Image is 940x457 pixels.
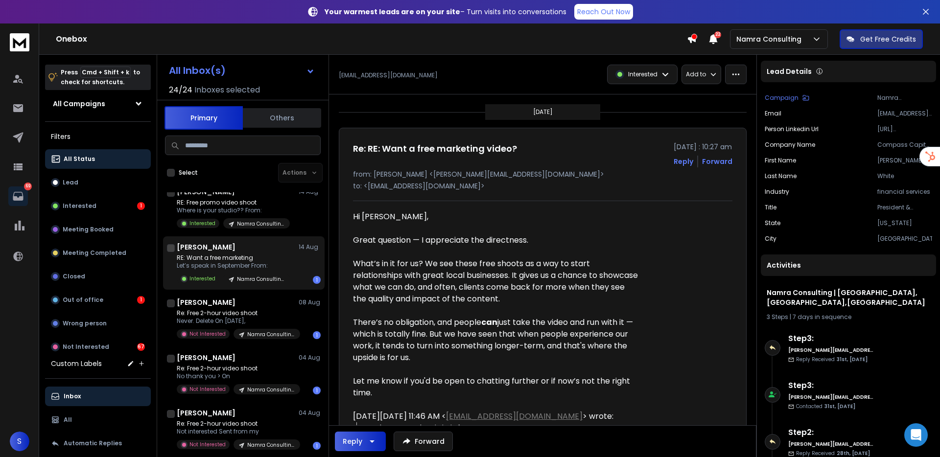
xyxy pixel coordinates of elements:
[177,372,294,380] p: No thank you > On
[45,220,151,239] button: Meeting Booked
[63,226,114,233] p: Meeting Booked
[877,172,932,180] p: White
[177,309,294,317] p: Re: Free 2-hour video shoot
[628,70,658,78] p: Interested
[63,343,109,351] p: Not Interested
[177,297,235,307] h1: [PERSON_NAME]
[767,288,930,307] h1: Namra Consulting | [GEOGRAPHIC_DATA],[GEOGRAPHIC_DATA],[GEOGRAPHIC_DATA]
[45,267,151,286] button: Closed
[343,436,362,446] div: Reply
[335,432,386,451] button: Reply
[686,70,706,78] p: Add to
[736,34,805,44] p: Namra Consulting
[877,204,932,211] p: President & Managing Partner
[339,71,438,79] p: [EMAIL_ADDRESS][DOMAIN_NAME]
[64,439,122,447] p: Automatic Replies
[877,157,932,164] p: [PERSON_NAME]
[313,331,321,339] div: 1
[353,258,639,305] div: What’s in it for us? We see these free shoots as a way to start relationships with great local bu...
[177,317,294,325] p: Never. Delete On [DATE],
[189,386,226,393] p: Not Interested
[313,442,321,450] div: 1
[877,188,932,196] p: financial services
[45,314,151,333] button: Wrong person
[64,155,95,163] p: All Status
[767,313,788,321] span: 3 Steps
[765,125,819,133] p: Person Linkedin Url
[353,317,639,364] div: There’s no obligation, and people just take the video and run with it — which is totally fine. Bu...
[788,440,874,448] h6: [PERSON_NAME][EMAIL_ADDRESS][DOMAIN_NAME]
[177,206,290,214] p: Where is your studio?? From:
[877,94,932,102] p: Namra Consulting | [GEOGRAPHIC_DATA],[GEOGRAPHIC_DATA],[GEOGRAPHIC_DATA]
[299,298,321,306] p: 08 Aug
[8,186,28,206] a: 69
[63,202,96,210] p: Interested
[247,441,294,449] p: Namra Consulting | [GEOGRAPHIC_DATA],[GEOGRAPHIC_DATA],[GEOGRAPHIC_DATA]
[877,110,932,117] p: [EMAIL_ADDRESS][DOMAIN_NAME]
[353,234,639,246] div: Great question — I appreciate the directness.
[765,204,776,211] p: Title
[64,416,72,424] p: All
[765,141,815,149] p: Company Name
[53,99,105,109] h1: All Campaigns
[533,108,553,116] p: [DATE]
[45,290,151,310] button: Out of office1
[353,375,639,399] div: Let me know if you'd be open to chatting further or if now’s not the right time.
[51,359,102,368] h3: Custom Labels
[10,432,29,451] button: S
[189,330,226,338] p: Not Interested
[169,66,226,75] h1: All Inbox(s)
[788,380,874,391] h6: Step 3 :
[765,235,776,243] p: City
[299,354,321,362] p: 04 Aug
[877,141,932,149] p: Compass Capital Management
[45,243,151,263] button: Meeting Completed
[189,220,215,227] p: Interested
[574,4,633,20] a: Reach Out Now
[796,403,855,410] p: Contacted
[840,29,923,49] button: Get Free Credits
[761,254,936,276] div: Activities
[765,219,780,227] p: State
[860,34,916,44] p: Get Free Credits
[394,432,453,451] button: Forward
[169,84,192,96] span: 24 / 24
[177,428,294,435] p: Not interested Sent from my
[577,7,630,17] p: Reach Out Now
[45,387,151,406] button: Inbox
[325,7,566,17] p: – Turn visits into conversations
[243,107,321,129] button: Others
[877,125,932,133] p: [URL][DOMAIN_NAME]
[767,313,930,321] div: |
[299,409,321,417] p: 04 Aug
[313,387,321,394] div: 1
[837,450,870,457] span: 28th, [DATE]
[80,67,131,78] span: Cmd + Shift + k
[64,392,81,400] p: Inbox
[177,408,235,418] h1: [PERSON_NAME]
[247,386,294,393] p: Namra Consulting | [GEOGRAPHIC_DATA],[GEOGRAPHIC_DATA],[GEOGRAPHIC_DATA]
[353,211,639,223] div: Hi [PERSON_NAME],
[137,343,145,351] div: 67
[353,142,517,156] h1: Re: RE: Want a free marketing video?
[24,183,32,190] p: 69
[765,172,797,180] p: Last Name
[189,441,226,448] p: Not Interested
[796,356,868,363] p: Reply Received
[353,411,639,422] div: [DATE][DATE] 11:46 AM < > wrote:
[368,422,639,434] div: Be honest. What is in it for you?
[904,423,928,447] div: Open Intercom Messenger
[45,337,151,357] button: Not Interested67
[765,188,789,196] p: Industry
[714,31,721,38] span: 22
[177,242,235,252] h1: [PERSON_NAME]
[481,317,497,328] strong: can
[161,61,323,80] button: All Inbox(s)
[788,393,874,401] h6: [PERSON_NAME][EMAIL_ADDRESS][DOMAIN_NAME]
[45,196,151,216] button: Interested1
[45,410,151,430] button: All
[674,157,693,166] button: Reply
[177,353,235,363] h1: [PERSON_NAME]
